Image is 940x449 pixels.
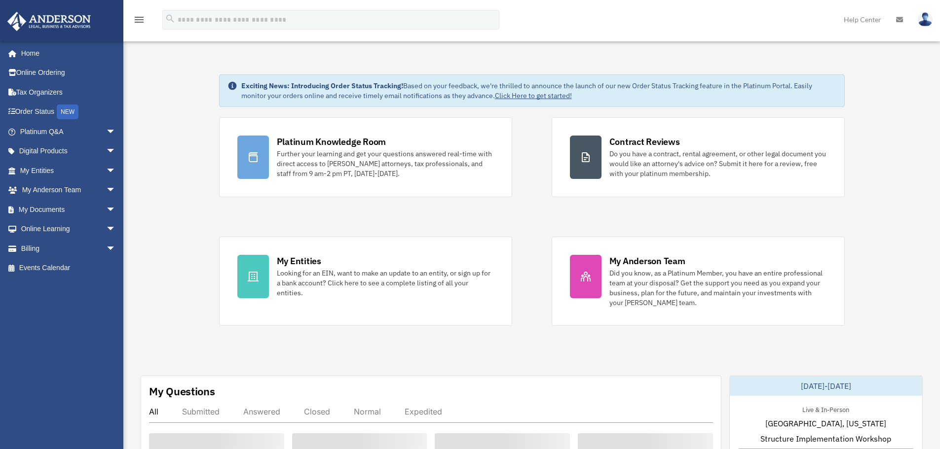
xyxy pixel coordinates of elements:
strong: Exciting News: Introducing Order Status Tracking! [241,81,403,90]
div: Answered [243,407,280,416]
i: menu [133,14,145,26]
div: Live & In-Person [794,404,857,414]
div: Closed [304,407,330,416]
span: arrow_drop_down [106,219,126,240]
div: Platinum Knowledge Room [277,136,386,148]
div: Expedited [405,407,442,416]
div: Further your learning and get your questions answered real-time with direct access to [PERSON_NAM... [277,149,494,178]
a: Platinum Q&Aarrow_drop_down [7,122,131,141]
a: My Anderson Team Did you know, as a Platinum Member, you have an entire professional team at your... [552,237,845,326]
div: [DATE]-[DATE] [730,376,922,396]
span: arrow_drop_down [106,239,126,259]
a: My Entitiesarrow_drop_down [7,161,131,180]
a: Home [7,43,126,63]
span: [GEOGRAPHIC_DATA], [US_STATE] [765,417,886,429]
a: Click Here to get started! [495,91,572,100]
a: My Entities Looking for an EIN, want to make an update to an entity, or sign up for a bank accoun... [219,237,512,326]
div: Looking for an EIN, want to make an update to an entity, or sign up for a bank account? Click her... [277,268,494,298]
a: My Anderson Teamarrow_drop_down [7,180,131,200]
img: Anderson Advisors Platinum Portal [4,12,94,31]
span: arrow_drop_down [106,141,126,162]
div: My Entities [277,255,321,267]
a: Tax Organizers [7,82,131,102]
div: My Anderson Team [609,255,685,267]
div: Based on your feedback, we're thrilled to announce the launch of our new Order Status Tracking fe... [241,81,836,101]
i: search [165,13,176,24]
div: Contract Reviews [609,136,680,148]
img: User Pic [918,12,933,27]
div: Do you have a contract, rental agreement, or other legal document you would like an attorney's ad... [609,149,827,178]
div: NEW [57,104,78,119]
span: Structure Implementation Workshop [760,433,891,445]
span: arrow_drop_down [106,161,126,181]
span: arrow_drop_down [106,122,126,142]
div: Submitted [182,407,220,416]
a: Order StatusNEW [7,102,131,122]
a: Online Learningarrow_drop_down [7,219,131,239]
div: Did you know, as a Platinum Member, you have an entire professional team at your disposal? Get th... [609,268,827,308]
a: Digital Productsarrow_drop_down [7,141,131,161]
span: arrow_drop_down [106,180,126,201]
a: Billingarrow_drop_down [7,239,131,258]
span: arrow_drop_down [106,200,126,220]
a: Contract Reviews Do you have a contract, rental agreement, or other legal document you would like... [552,117,845,197]
a: Events Calendar [7,258,131,278]
div: My Questions [149,384,215,399]
a: My Documentsarrow_drop_down [7,200,131,219]
a: Online Ordering [7,63,131,83]
div: Normal [354,407,381,416]
div: All [149,407,158,416]
a: menu [133,17,145,26]
a: Platinum Knowledge Room Further your learning and get your questions answered real-time with dire... [219,117,512,197]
